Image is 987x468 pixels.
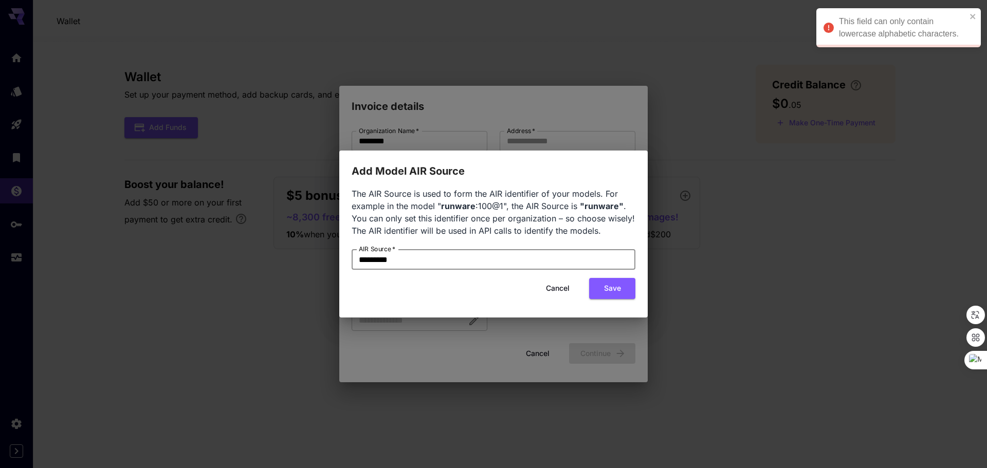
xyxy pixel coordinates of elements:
div: This field can only contain lowercase alphabetic characters. [839,15,966,40]
button: close [970,12,977,21]
button: Save [589,278,635,299]
label: AIR Source [359,245,395,253]
span: The AIR Source is used to form the AIR identifier of your models. For example in the model " :100... [352,189,635,236]
b: "runware" [580,201,624,211]
button: Cancel [535,278,581,299]
b: runware [441,201,476,211]
h2: Add Model AIR Source [339,151,648,179]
